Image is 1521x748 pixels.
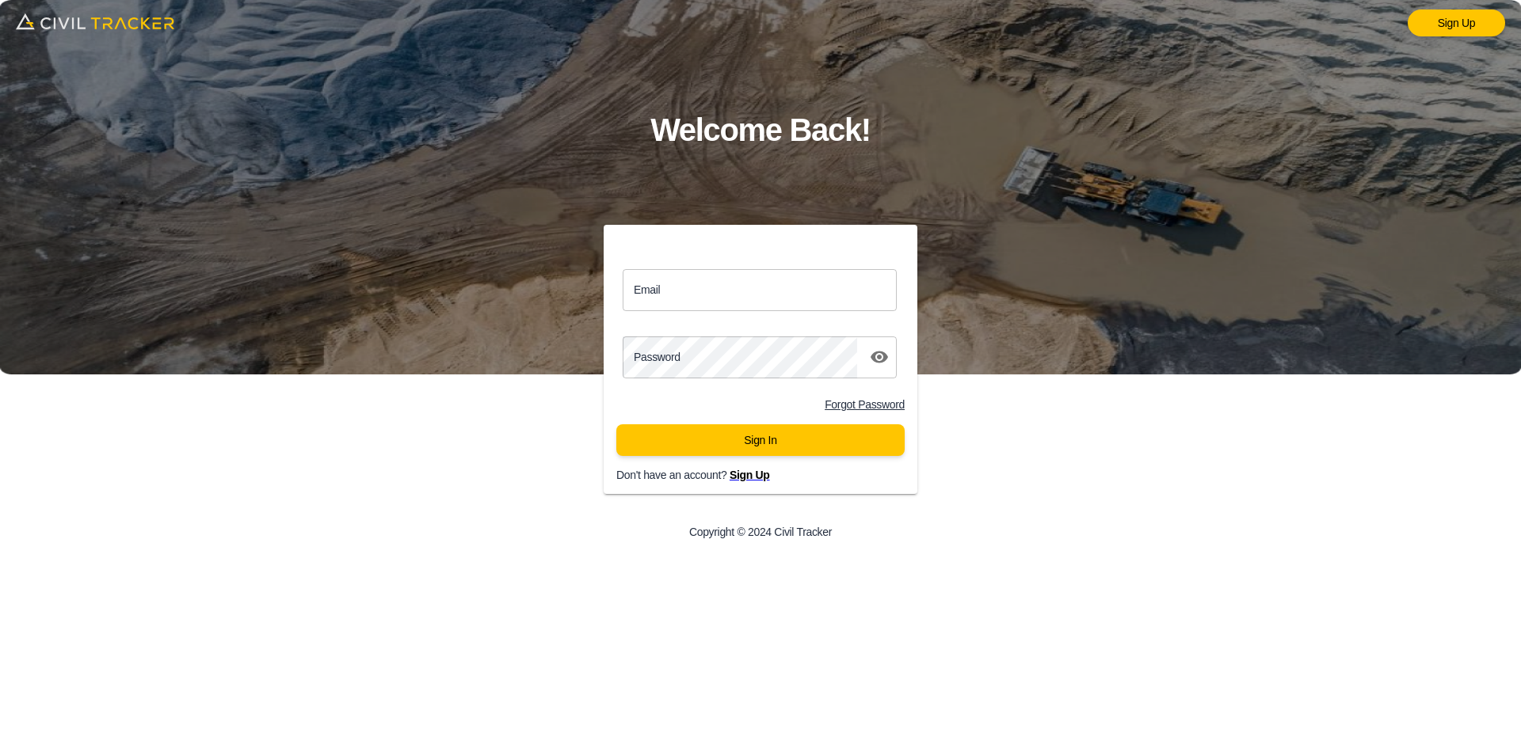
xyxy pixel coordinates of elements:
a: Sign Up [730,469,770,481]
h1: Welcome Back! [650,104,871,156]
button: Sign In [616,424,905,456]
p: Don't have an account? [616,469,930,481]
img: logo [16,8,174,35]
input: email [623,269,897,311]
a: Forgot Password [825,398,905,411]
a: Sign Up [1408,9,1505,36]
p: Copyright © 2024 Civil Tracker [689,526,832,538]
button: toggle password visibility [863,341,895,373]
